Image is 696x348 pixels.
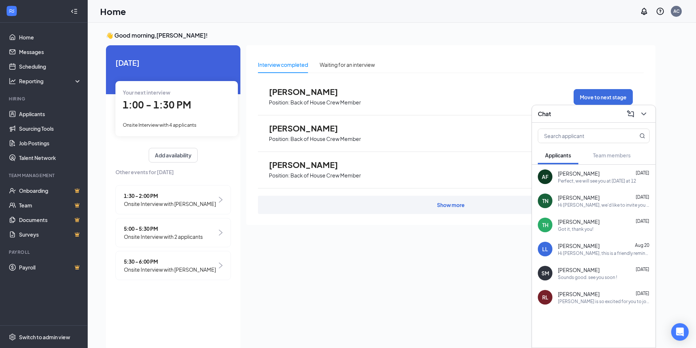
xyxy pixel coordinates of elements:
span: Aug 20 [635,242,649,248]
span: 1:00 - 1:30 PM [123,99,191,111]
span: [DATE] [636,218,649,224]
p: Position: [269,135,290,142]
div: Reporting [19,77,82,85]
span: [DATE] [636,291,649,296]
button: ComposeMessage [625,108,636,120]
span: Other events for [DATE] [115,168,231,176]
div: Waiting for an interview [320,61,375,69]
span: Applicants [545,152,571,158]
a: OnboardingCrown [19,183,81,198]
svg: ChevronDown [639,110,648,118]
span: [PERSON_NAME] [558,290,600,298]
span: 5:00 - 5:30 PM [124,225,203,233]
a: TeamCrown [19,198,81,213]
div: TH [542,221,548,229]
a: Applicants [19,107,81,121]
span: Onsite Interview with [PERSON_NAME] [124,265,216,274]
div: Got it, thank you! [558,226,593,232]
div: Perfect, we will see you at [DATE] at 12 [558,178,636,184]
svg: Notifications [640,7,649,16]
svg: MagnifyingGlass [639,133,645,139]
span: [PERSON_NAME] [558,170,600,177]
a: Home [19,30,81,45]
div: Hi [PERSON_NAME], this is a friendly reminder. Your meeting with [PERSON_NAME] for Back of House ... [558,250,650,256]
div: Team Management [9,172,80,179]
a: DocumentsCrown [19,213,81,227]
span: [DATE] [636,267,649,272]
svg: QuestionInfo [656,7,665,16]
div: RL [542,294,548,301]
span: [PERSON_NAME] [558,266,600,274]
svg: Settings [9,333,16,341]
h3: 👋 Good morning, [PERSON_NAME] ! [106,31,655,39]
span: 5:30 - 6:00 PM [124,257,216,265]
div: Hiring [9,96,80,102]
span: Onsite Interview with 2 applicants [124,233,203,241]
button: ChevronDown [638,108,650,120]
div: AF [542,173,548,180]
p: Back of House Crew Member [290,99,361,106]
span: Onsite Interview with [PERSON_NAME] [124,200,216,208]
div: SM [541,269,549,277]
svg: WorkstreamLogo [8,7,15,15]
div: Payroll [9,249,80,255]
button: Move to next stage [574,89,633,105]
a: PayrollCrown [19,260,81,275]
div: AC [673,8,680,14]
div: [PERSON_NAME] is so excited for you to join our team! Do you know anyone else who might be intere... [558,298,650,305]
div: Sounds good. see you soon ! [558,274,617,280]
span: [PERSON_NAME] [558,218,600,225]
span: [PERSON_NAME] [558,242,600,249]
svg: ComposeMessage [626,110,635,118]
p: Position: [269,99,290,106]
a: Messages [19,45,81,59]
a: Job Postings [19,136,81,150]
h3: Chat [538,110,551,118]
p: Back of House Crew Member [290,172,361,179]
span: [DATE] [115,57,231,68]
a: Scheduling [19,59,81,74]
a: SurveysCrown [19,227,81,242]
div: Switch to admin view [19,333,70,341]
div: LL [542,245,548,253]
p: Back of House Crew Member [290,135,361,142]
span: 1:30 - 2:00 PM [124,192,216,200]
input: Search applicant [538,129,625,143]
span: Onsite Interview with 4 applicants [123,122,197,128]
span: Your next interview [123,89,170,96]
button: Add availability [149,148,198,162]
svg: Analysis [9,77,16,85]
div: Interview completed [258,61,308,69]
div: Show more [437,201,465,209]
a: Talent Network [19,150,81,165]
span: [DATE] [636,194,649,200]
a: Sourcing Tools [19,121,81,136]
div: TN [542,197,548,204]
h1: Home [100,5,126,18]
span: [PERSON_NAME] [558,194,600,201]
span: [PERSON_NAME] [269,87,349,96]
div: Hi [PERSON_NAME], we'd like to invite you to a meeting with [PERSON_NAME] for Back of House Crew ... [558,202,650,208]
span: [PERSON_NAME] [269,123,349,133]
p: Position: [269,172,290,179]
div: Open Intercom Messenger [671,323,689,341]
svg: Collapse [71,8,78,15]
span: [PERSON_NAME] [269,160,349,169]
span: Team members [593,152,631,158]
span: [DATE] [636,170,649,176]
